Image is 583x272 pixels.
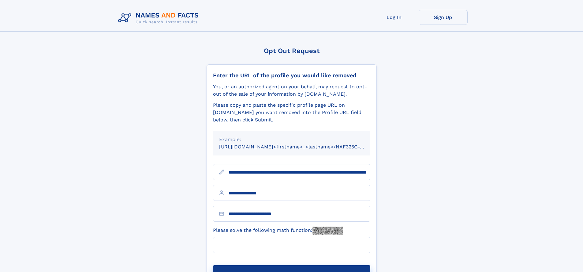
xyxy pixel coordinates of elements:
a: Log In [370,10,419,25]
small: [URL][DOMAIN_NAME]<firstname>_<lastname>/NAF325G-xxxxxxxx [219,144,382,150]
div: Example: [219,136,364,143]
label: Please solve the following math function: [213,227,343,235]
img: Logo Names and Facts [116,10,204,26]
div: You, or an authorized agent on your behalf, may request to opt-out of the sale of your informatio... [213,83,370,98]
div: Please copy and paste the specific profile page URL on [DOMAIN_NAME] you want removed into the Pr... [213,102,370,124]
div: Enter the URL of the profile you would like removed [213,72,370,79]
a: Sign Up [419,10,468,25]
div: Opt Out Request [207,47,377,55]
